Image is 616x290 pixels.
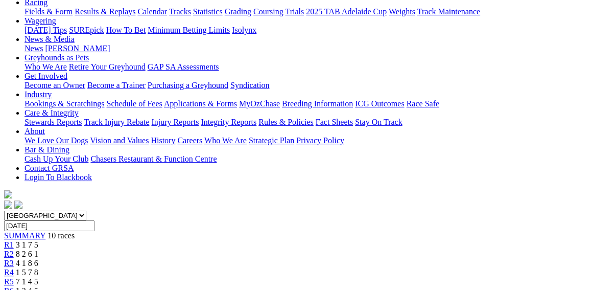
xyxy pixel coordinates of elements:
[25,81,612,90] div: Get Involved
[25,44,43,53] a: News
[69,62,146,71] a: Retire Your Greyhound
[355,99,404,108] a: ICG Outcomes
[25,72,67,80] a: Get Involved
[4,250,14,258] a: R2
[84,118,149,126] a: Track Injury Rebate
[258,118,314,126] a: Rules & Policies
[296,136,344,145] a: Privacy Policy
[355,118,402,126] a: Stay On Track
[316,118,353,126] a: Fact Sheets
[16,268,38,277] span: 1 5 7 8
[45,44,110,53] a: [PERSON_NAME]
[90,154,217,163] a: Chasers Restaurant & Function Centre
[225,7,251,16] a: Grading
[151,136,175,145] a: History
[16,259,38,267] span: 4 1 8 6
[25,154,88,163] a: Cash Up Your Club
[25,26,67,34] a: [DATE] Tips
[4,190,12,198] img: logo-grsa-white.png
[106,26,146,34] a: How To Bet
[193,7,223,16] a: Statistics
[4,200,12,209] img: facebook.svg
[25,99,612,108] div: Industry
[25,145,69,154] a: Bar & Dining
[169,7,191,16] a: Tracks
[306,7,387,16] a: 2025 TAB Adelaide Cup
[148,62,219,71] a: GAP SA Assessments
[25,26,612,35] div: Wagering
[282,99,353,108] a: Breeding Information
[16,250,38,258] span: 8 2 6 1
[4,277,14,286] a: R5
[389,7,415,16] a: Weights
[253,7,283,16] a: Coursing
[25,118,82,126] a: Stewards Reports
[25,35,75,43] a: News & Media
[4,220,94,231] input: Select date
[164,99,237,108] a: Applications & Forms
[90,136,149,145] a: Vision and Values
[25,62,612,72] div: Greyhounds as Pets
[148,26,230,34] a: Minimum Betting Limits
[25,164,74,172] a: Contact GRSA
[4,268,14,277] a: R4
[201,118,256,126] a: Integrity Reports
[204,136,247,145] a: Who We Are
[25,16,56,25] a: Wagering
[230,81,269,90] a: Syndication
[25,127,45,136] a: About
[16,277,38,286] span: 7 1 4 5
[25,99,104,108] a: Bookings & Scratchings
[16,240,38,249] span: 3 1 7 5
[25,108,79,117] a: Care & Integrity
[4,240,14,249] a: R1
[25,44,612,53] div: News & Media
[249,136,294,145] a: Strategic Plan
[25,53,89,62] a: Greyhounds as Pets
[25,118,612,127] div: Care & Integrity
[232,26,256,34] a: Isolynx
[25,90,52,99] a: Industry
[177,136,202,145] a: Careers
[25,154,612,164] div: Bar & Dining
[25,173,92,182] a: Login To Blackbook
[25,81,85,90] a: Become an Owner
[106,99,162,108] a: Schedule of Fees
[25,136,88,145] a: We Love Our Dogs
[25,62,67,71] a: Who We Are
[406,99,439,108] a: Race Safe
[69,26,104,34] a: SUREpick
[239,99,280,108] a: MyOzChase
[285,7,304,16] a: Trials
[4,231,45,240] a: SUMMARY
[25,7,73,16] a: Fields & Form
[417,7,480,16] a: Track Maintenance
[148,81,228,90] a: Purchasing a Greyhound
[25,136,612,145] div: About
[14,200,22,209] img: twitter.svg
[87,81,146,90] a: Become a Trainer
[48,231,75,240] span: 10 races
[75,7,135,16] a: Results & Replays
[151,118,199,126] a: Injury Reports
[25,7,612,16] div: Racing
[137,7,167,16] a: Calendar
[4,259,14,267] a: R3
